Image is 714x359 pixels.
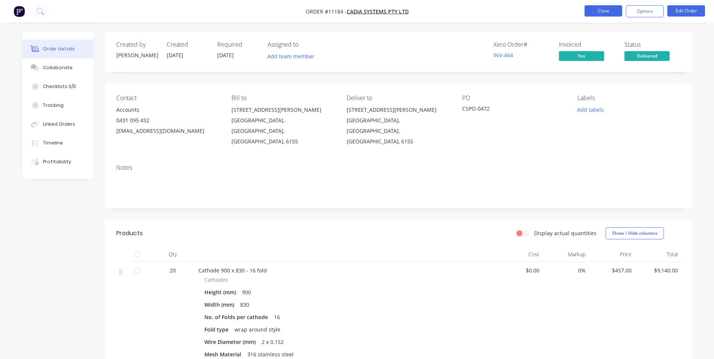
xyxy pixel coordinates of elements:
[624,51,670,61] span: Delivered
[217,41,259,48] div: Required
[573,105,608,115] button: Add labels
[624,51,670,62] button: Delivered
[43,64,73,71] div: Collaborate
[667,5,705,17] button: Edit Order
[306,8,347,15] span: Order #11184 -
[22,152,94,171] button: Profitability
[626,5,664,17] button: Options
[462,105,556,115] div: CSPO-0472
[462,94,565,102] div: PO
[239,287,254,298] div: 900
[231,105,335,115] div: [STREET_ADDRESS][PERSON_NAME]
[14,6,25,17] img: Factory
[231,115,335,147] div: [GEOGRAPHIC_DATA], [GEOGRAPHIC_DATA], [GEOGRAPHIC_DATA], 6155
[43,102,64,109] div: Tracking
[577,94,681,102] div: Labels
[585,5,622,17] button: Close
[271,312,283,322] div: 16
[231,94,335,102] div: Bill to
[499,266,540,274] span: $0.00
[170,266,176,274] span: 20
[204,287,239,298] div: Height (mm)
[347,105,450,147] div: [STREET_ADDRESS][PERSON_NAME][GEOGRAPHIC_DATA], [GEOGRAPHIC_DATA], [GEOGRAPHIC_DATA], 6155
[204,336,259,347] div: Wire Diameter (mm)
[635,247,681,262] div: Total
[150,247,195,262] div: Qty
[268,41,343,48] div: Assigned to
[624,41,681,48] div: Status
[559,41,615,48] div: Invoiced
[263,51,318,61] button: Add team member
[204,299,237,310] div: Width (mm)
[534,229,597,237] label: Display actual quantities
[22,58,94,77] button: Collaborate
[217,52,234,59] span: [DATE]
[43,140,63,146] div: Timeline
[116,51,158,59] div: [PERSON_NAME]
[204,324,231,335] div: Fold type
[592,266,632,274] span: $457.00
[347,94,450,102] div: Deliver to
[268,51,319,61] button: Add team member
[198,267,267,274] span: Cathode 900 x 830 - 16 fold
[116,115,219,126] div: 0431 095 432
[116,105,219,115] div: Accounts
[231,324,283,335] div: wrap around style
[116,94,219,102] div: Contact
[43,121,75,128] div: Linked Orders
[259,336,287,347] div: 2 x 0.152
[347,105,450,115] div: [STREET_ADDRESS][PERSON_NAME]
[22,134,94,152] button: Timeline
[116,41,158,48] div: Created by
[204,276,228,284] span: Cathodes
[493,41,550,48] div: Xero Order #
[43,46,75,52] div: Order details
[606,227,664,239] button: Show / Hide columns
[22,77,94,96] button: Checklists 0/0
[559,51,604,61] span: Yes
[22,96,94,115] button: Tracking
[116,164,681,171] div: Notes
[167,52,183,59] span: [DATE]
[545,266,586,274] span: 0%
[496,247,543,262] div: Cost
[347,115,450,147] div: [GEOGRAPHIC_DATA], [GEOGRAPHIC_DATA], [GEOGRAPHIC_DATA], 6155
[116,229,143,238] div: Products
[542,247,589,262] div: Markup
[167,41,208,48] div: Created
[237,299,252,310] div: 830
[638,266,678,274] span: $9,140.00
[43,158,71,165] div: Profitability
[204,312,271,322] div: No. of Folds per cathode
[116,105,219,136] div: Accounts0431 095 432[EMAIL_ADDRESS][DOMAIN_NAME]
[231,105,335,147] div: [STREET_ADDRESS][PERSON_NAME][GEOGRAPHIC_DATA], [GEOGRAPHIC_DATA], [GEOGRAPHIC_DATA], 6155
[43,83,76,90] div: Checklists 0/0
[116,126,219,136] div: [EMAIL_ADDRESS][DOMAIN_NAME]
[22,115,94,134] button: Linked Orders
[589,247,635,262] div: Price
[22,40,94,58] button: Order details
[347,8,409,15] a: Cadia Systems Pty Ltd
[493,52,513,59] a: INV-464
